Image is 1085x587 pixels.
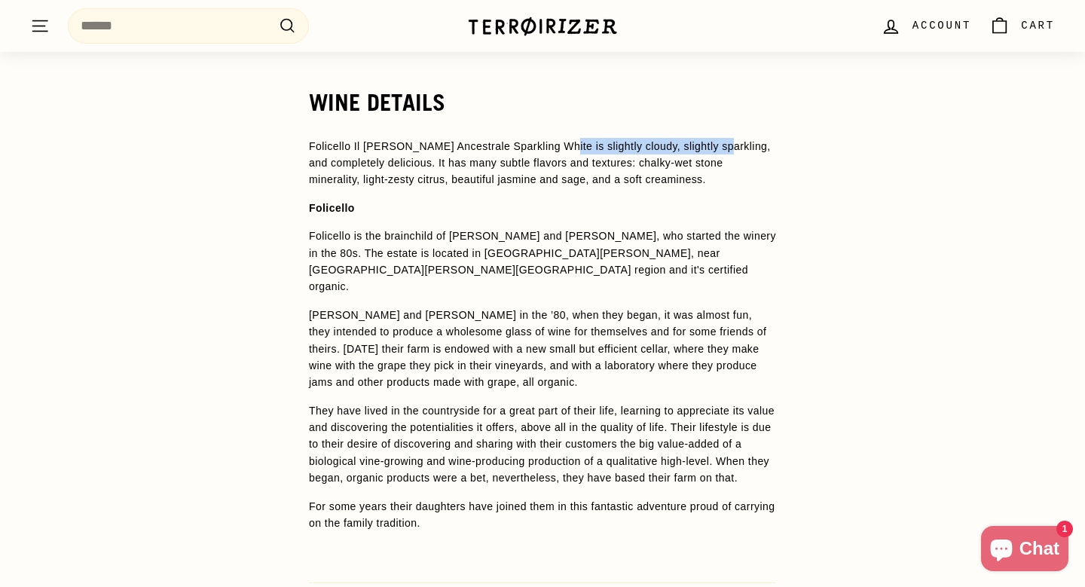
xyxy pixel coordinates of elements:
p: They have lived in the countryside for a great part of their life, learning to appreciate its val... [309,402,776,487]
span: Folicello Il [PERSON_NAME] Ancestrale Sparkling White is slightly cloudy, slightly sparkling, and... [309,140,771,186]
a: Cart [980,4,1064,48]
a: Account [872,4,980,48]
span: [PERSON_NAME] and [PERSON_NAME] in the ’80, when they began, it was almost fun, they intended to ... [309,309,766,389]
h2: WINE DETAILS [309,90,776,115]
span: Cart [1021,17,1055,34]
span: Account [912,17,971,34]
p: For some years their daughters have joined them in this fantastic adventure proud of carrying on ... [309,498,776,532]
span: Folicello is the brainchild of [PERSON_NAME] and [PERSON_NAME], who started the winery in the 80s... [309,230,776,292]
span: Folicello [309,202,355,214]
inbox-online-store-chat: Shopify online store chat [976,526,1073,575]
